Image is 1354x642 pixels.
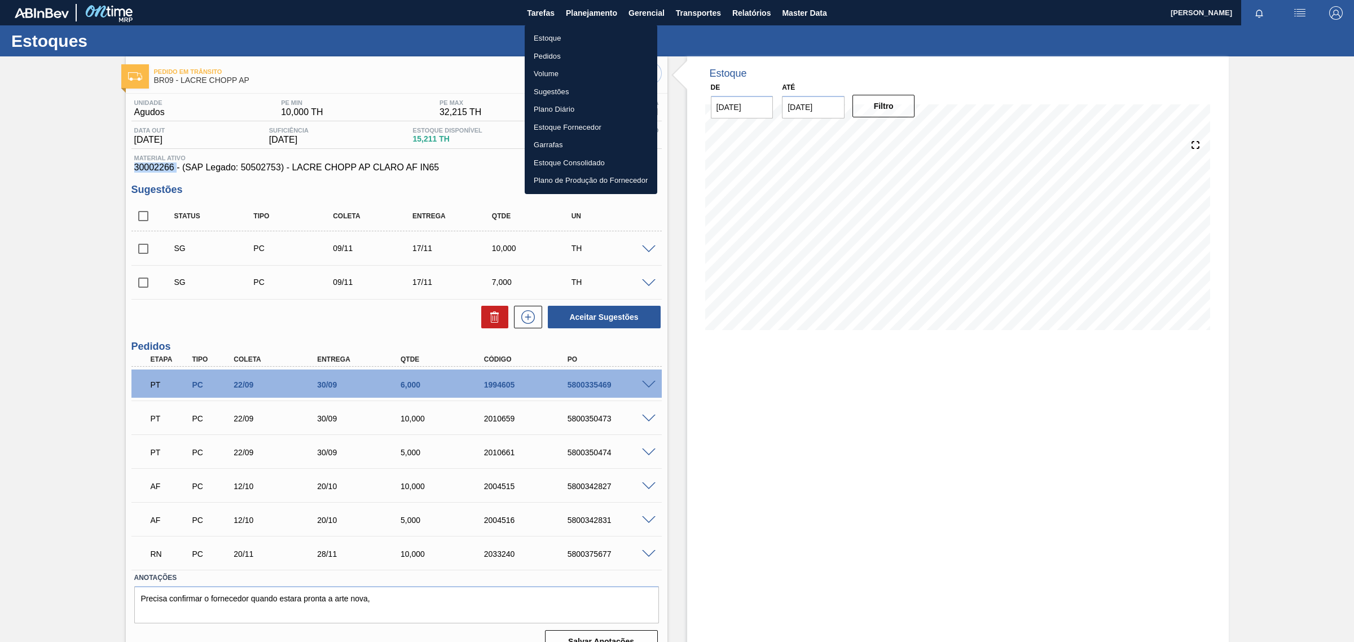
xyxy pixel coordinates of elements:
a: Garrafas [525,136,657,154]
a: Plano Diário [525,100,657,118]
a: Estoque Fornecedor [525,118,657,137]
a: Pedidos [525,47,657,65]
a: Plano de Produção do Fornecedor [525,172,657,190]
a: Volume [525,65,657,83]
a: Estoque Consolidado [525,154,657,172]
a: Estoque [525,29,657,47]
a: Sugestões [525,83,657,101]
